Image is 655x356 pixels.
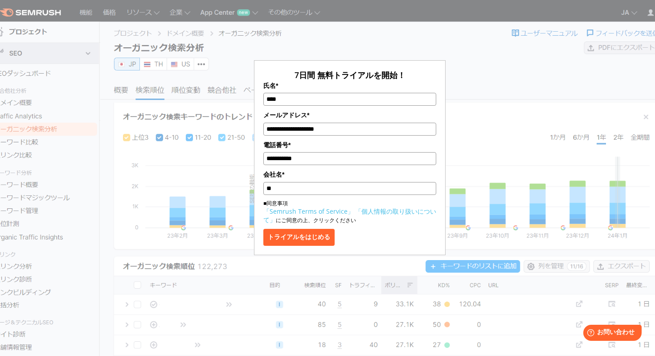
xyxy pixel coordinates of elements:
[263,207,436,224] a: 「個人情報の取り扱いについて」
[576,321,645,346] iframe: Help widget launcher
[263,207,354,215] a: 「Semrush Terms of Service」
[263,110,436,120] label: メールアドレス*
[263,229,335,246] button: トライアルをはじめる
[263,199,436,224] p: ■同意事項 にご同意の上、クリックください
[263,140,436,150] label: 電話番号*
[295,70,405,80] span: 7日間 無料トライアルを開始！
